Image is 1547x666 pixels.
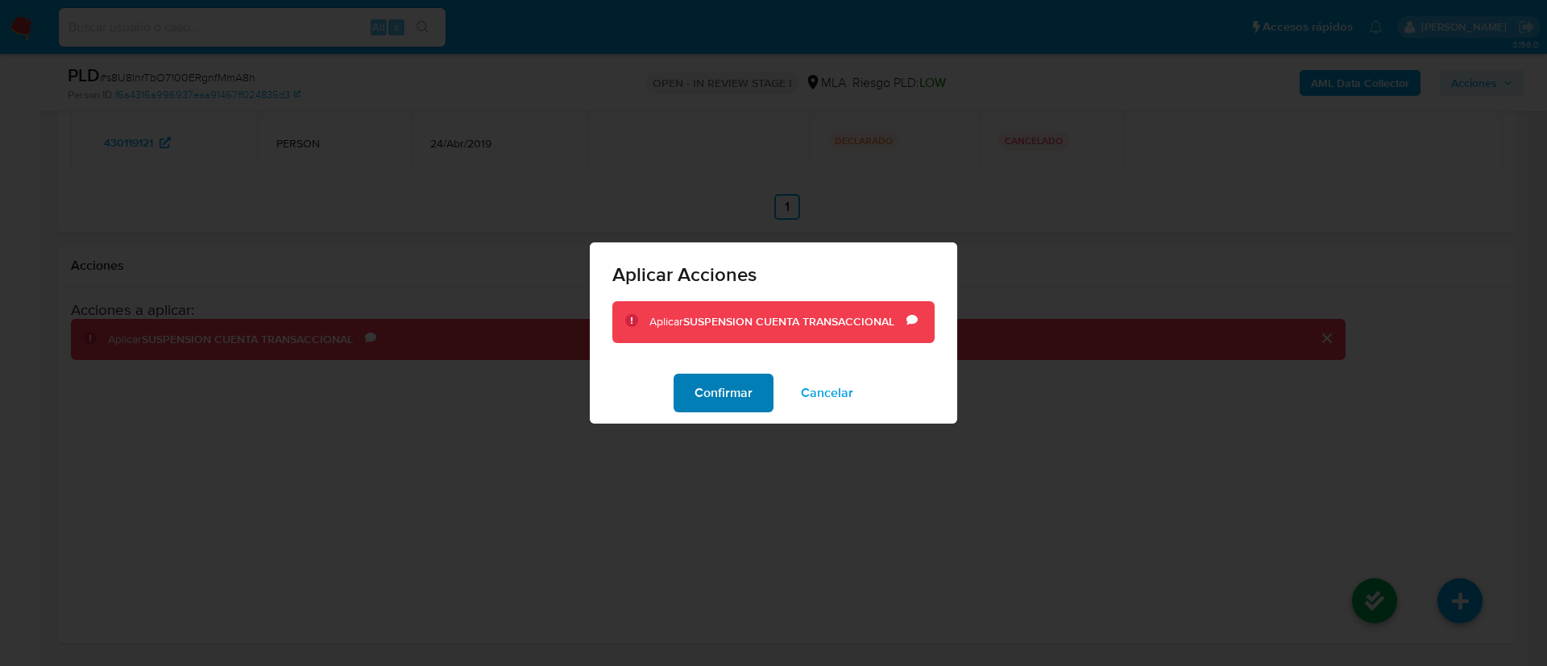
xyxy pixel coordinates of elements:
[695,375,753,411] span: Confirmar
[674,374,773,412] button: Confirmar
[612,265,935,284] span: Aplicar Acciones
[801,375,853,411] span: Cancelar
[649,314,906,330] div: Aplicar
[683,313,894,329] b: SUSPENSION CUENTA TRANSACCIONAL
[780,374,874,412] button: Cancelar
